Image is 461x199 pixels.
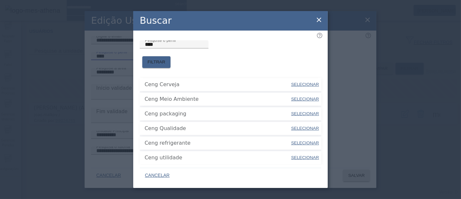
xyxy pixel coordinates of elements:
button: SELECIONAR [290,137,320,149]
span: Ceng Cerveja [145,81,290,88]
button: SELECIONAR [290,123,320,134]
button: SELECIONAR [290,108,320,120]
span: SELECIONAR [291,97,319,101]
span: SELECIONAR [291,82,319,87]
span: Ceng Meio Ambiente [145,95,290,103]
h2: Buscar [140,14,171,28]
mat-label: Pesquise o perfil [145,38,176,42]
button: CANCELAR [140,170,175,181]
span: Ceng utilidade [145,154,290,162]
button: FILTRAR [142,56,171,68]
span: SELECIONAR [291,140,319,145]
span: CANCELAR [145,172,170,179]
span: Ceng refrigerante [145,139,290,147]
button: SELECIONAR [290,93,320,105]
span: FILTRAR [148,59,165,65]
span: SELECIONAR [291,126,319,131]
button: SELECIONAR [290,152,320,164]
button: SELECIONAR [290,79,320,90]
span: SELECIONAR [291,111,319,116]
span: SELECIONAR [291,155,319,160]
span: Ceng Qualidade [145,125,290,132]
span: Ceng packaging [145,110,290,118]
